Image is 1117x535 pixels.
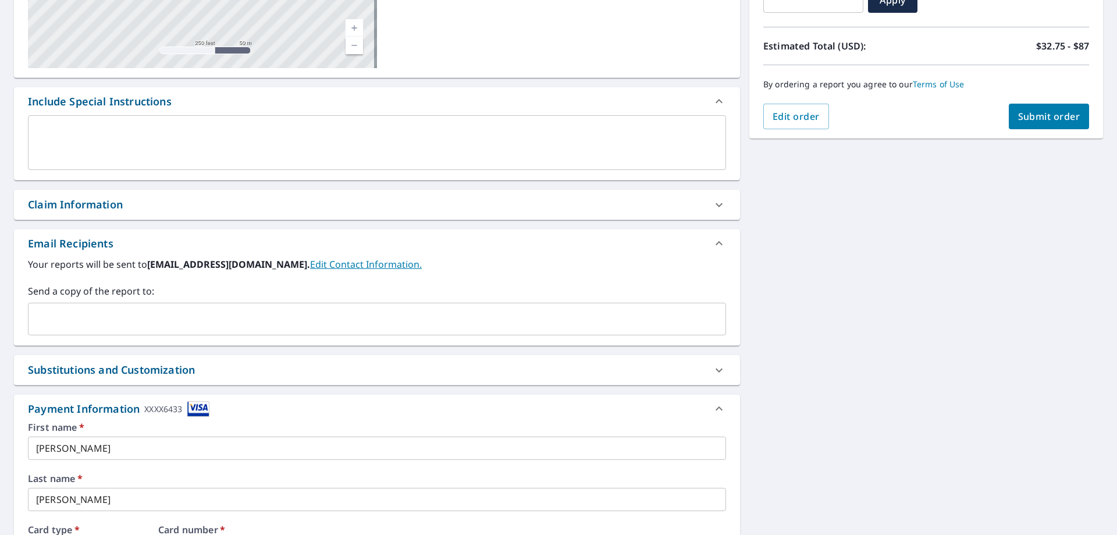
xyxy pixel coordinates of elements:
[28,197,123,212] div: Claim Information
[310,258,422,271] a: EditContactInfo
[144,401,182,417] div: XXXX6433
[28,474,726,483] label: Last name
[913,79,965,90] a: Terms of Use
[763,104,829,129] button: Edit order
[763,79,1089,90] p: By ordering a report you agree to our
[1009,104,1090,129] button: Submit order
[346,19,363,37] a: Current Level 17, Zoom In
[28,236,113,251] div: Email Recipients
[28,284,726,298] label: Send a copy of the report to:
[14,87,740,115] div: Include Special Instructions
[28,362,195,378] div: Substitutions and Customization
[763,39,926,53] p: Estimated Total (USD):
[1036,39,1089,53] p: $32.75 - $87
[28,525,149,534] label: Card type
[346,37,363,54] a: Current Level 17, Zoom Out
[28,257,726,271] label: Your reports will be sent to
[187,401,209,417] img: cardImage
[28,401,209,417] div: Payment Information
[158,525,726,534] label: Card number
[14,395,740,423] div: Payment InformationXXXX6433cardImage
[14,229,740,257] div: Email Recipients
[28,423,726,432] label: First name
[1018,110,1080,123] span: Submit order
[14,355,740,385] div: Substitutions and Customization
[14,190,740,219] div: Claim Information
[773,110,820,123] span: Edit order
[28,94,172,109] div: Include Special Instructions
[147,258,310,271] b: [EMAIL_ADDRESS][DOMAIN_NAME].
